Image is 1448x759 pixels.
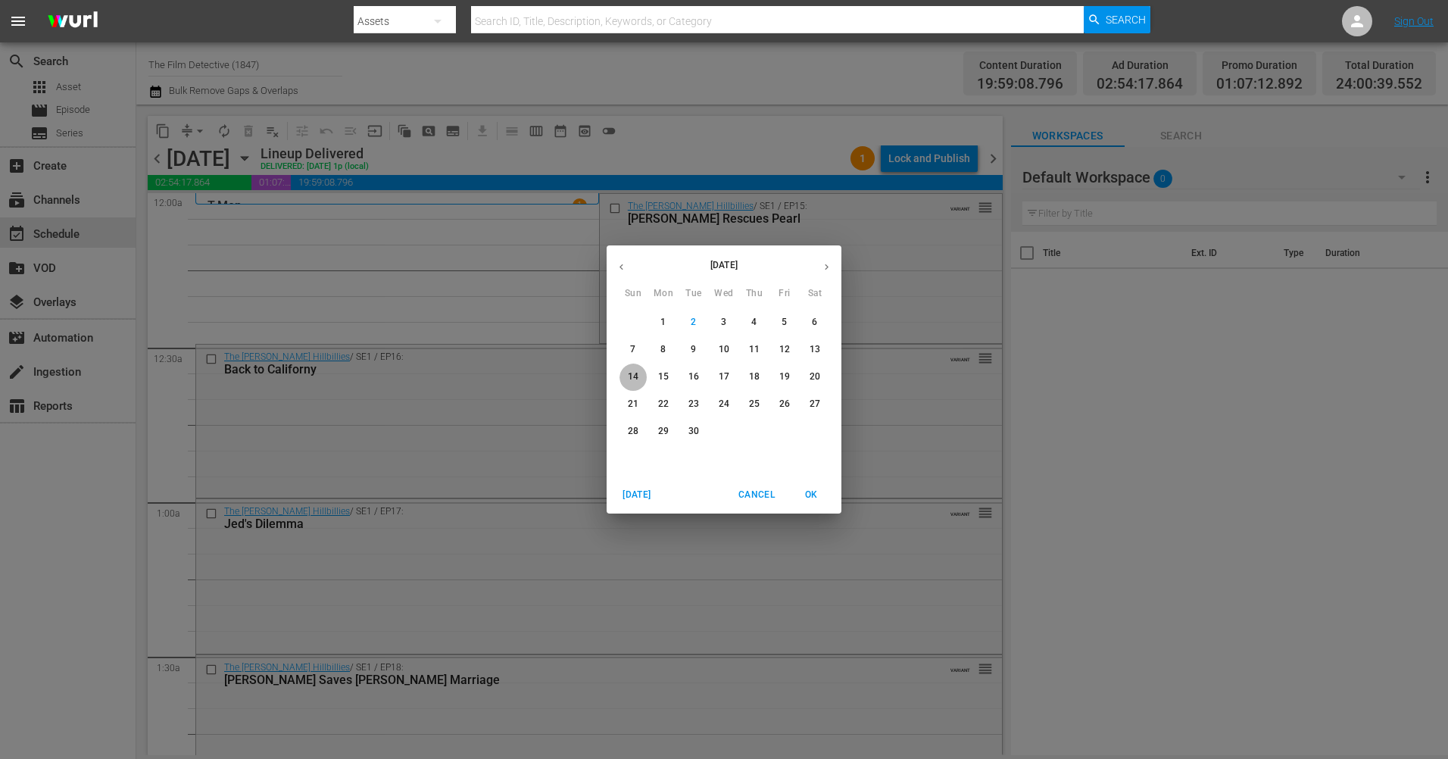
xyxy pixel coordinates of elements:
img: ans4CAIJ8jUAAAAAAAAAAAAAAAAAAAAAAAAgQb4GAAAAAAAAAAAAAAAAAAAAAAAAJMjXAAAAAAAAAAAAAAAAAAAAAAAAgAT5G... [36,4,109,39]
button: 18 [741,364,768,391]
span: [DATE] [619,487,655,503]
button: 20 [801,364,829,391]
button: 21 [619,391,647,418]
button: [DATE] [613,483,661,508]
button: 27 [801,391,829,418]
p: 24 [719,398,729,411]
p: [DATE] [636,258,812,272]
button: 23 [680,391,707,418]
span: Search [1106,6,1146,33]
p: 15 [658,370,669,383]
button: 4 [741,309,768,336]
button: 16 [680,364,707,391]
button: 1 [650,309,677,336]
p: 20 [810,370,820,383]
span: Mon [650,286,677,301]
p: 29 [658,425,669,438]
button: Cancel [732,483,781,508]
button: 3 [710,309,738,336]
span: Sat [801,286,829,301]
p: 11 [749,343,760,356]
button: 15 [650,364,677,391]
p: 5 [782,316,787,329]
p: 16 [688,370,699,383]
p: 7 [630,343,635,356]
p: 25 [749,398,760,411]
button: 9 [680,336,707,364]
p: 19 [779,370,790,383]
span: OK [793,487,829,503]
p: 26 [779,398,790,411]
button: 17 [710,364,738,391]
button: 29 [650,418,677,445]
p: 13 [810,343,820,356]
span: Cancel [738,487,775,503]
span: Thu [741,286,768,301]
p: 3 [721,316,726,329]
button: 26 [771,391,798,418]
a: Sign Out [1394,15,1434,27]
button: 19 [771,364,798,391]
span: Wed [710,286,738,301]
button: 6 [801,309,829,336]
p: 6 [812,316,817,329]
p: 17 [719,370,729,383]
button: 2 [680,309,707,336]
button: 12 [771,336,798,364]
button: 10 [710,336,738,364]
p: 2 [691,316,696,329]
button: 11 [741,336,768,364]
button: 28 [619,418,647,445]
p: 8 [660,343,666,356]
p: 1 [660,316,666,329]
button: 22 [650,391,677,418]
p: 27 [810,398,820,411]
p: 10 [719,343,729,356]
p: 30 [688,425,699,438]
button: 7 [619,336,647,364]
button: 8 [650,336,677,364]
p: 12 [779,343,790,356]
p: 14 [628,370,638,383]
p: 4 [751,316,757,329]
span: Tue [680,286,707,301]
button: OK [787,483,835,508]
button: 14 [619,364,647,391]
button: 25 [741,391,768,418]
p: 23 [688,398,699,411]
p: 9 [691,343,696,356]
button: 30 [680,418,707,445]
p: 18 [749,370,760,383]
p: 21 [628,398,638,411]
button: 5 [771,309,798,336]
button: 24 [710,391,738,418]
button: 13 [801,336,829,364]
span: Fri [771,286,798,301]
p: 22 [658,398,669,411]
span: Sun [619,286,647,301]
p: 28 [628,425,638,438]
span: menu [9,12,27,30]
